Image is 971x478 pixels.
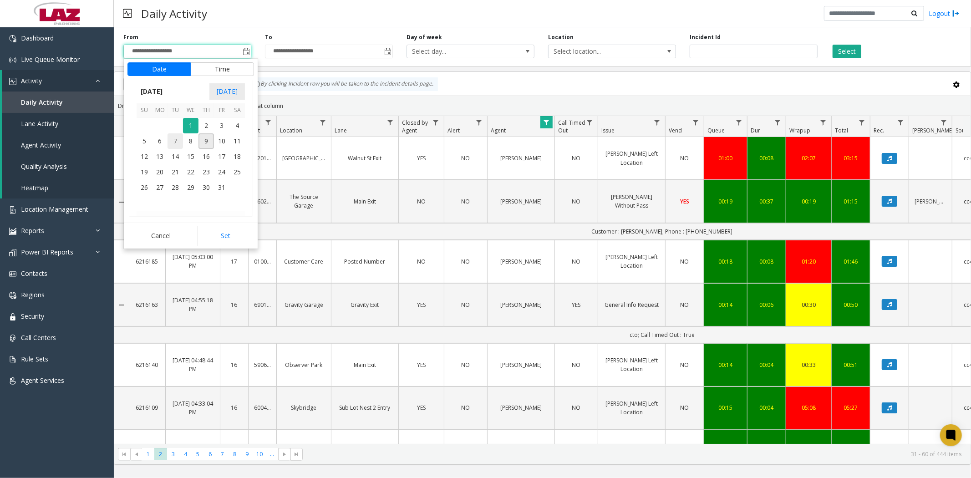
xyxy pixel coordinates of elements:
span: YES [417,154,426,162]
span: Quality Analysis [21,162,67,171]
a: 600430 [254,403,271,412]
td: Tuesday, October 28, 2025 [168,180,183,195]
span: Page 4 [179,448,192,460]
a: Main Exit [337,197,393,206]
span: Page 2 [154,448,167,460]
td: Sunday, October 5, 2025 [137,133,152,149]
span: 29 [183,180,198,195]
div: 00:19 [792,197,826,206]
span: 26 [137,180,152,195]
a: 6216140 [134,361,160,369]
a: NO [671,257,698,266]
span: NO [681,154,689,162]
a: [GEOGRAPHIC_DATA] [282,154,325,163]
a: Rec. Filter Menu [895,116,907,128]
img: 'icon' [9,313,16,320]
a: 01:00 [710,154,742,163]
td: Sunday, October 12, 2025 [137,149,152,164]
span: 31 [214,180,229,195]
span: NO [681,361,689,369]
span: Page 7 [216,448,229,460]
span: 22 [183,164,198,180]
span: Live Queue Monitor [21,55,80,64]
span: 28 [168,180,183,195]
th: Tu [168,103,183,117]
a: [PERSON_NAME] [493,197,549,206]
img: 'icon' [9,249,16,256]
a: YES [404,154,438,163]
span: Rule Sets [21,355,48,363]
span: Page 10 [254,448,266,460]
button: Date tab [127,62,191,76]
a: 00:18 [710,257,742,266]
td: Thursday, October 9, 2025 [198,133,214,149]
span: 14 [168,149,183,164]
a: [PERSON_NAME] Left Location [604,149,660,167]
button: Set [197,226,254,246]
span: Issue [601,127,615,134]
span: Select day... [407,45,508,58]
a: [PERSON_NAME] [915,197,946,206]
span: 30 [198,180,214,195]
img: 'icon' [9,56,16,64]
td: Saturday, October 18, 2025 [229,149,245,164]
td: Tuesday, October 14, 2025 [168,149,183,164]
span: Security [21,312,44,320]
div: 00:50 [837,300,864,309]
a: 16 [226,300,243,309]
td: Wednesday, October 8, 2025 [183,133,198,149]
a: 760289 [254,197,271,206]
a: [PERSON_NAME] [493,257,549,266]
span: Page 9 [241,448,253,460]
a: 00:30 [792,300,826,309]
td: Friday, October 17, 2025 [214,149,229,164]
span: [DATE] [137,85,167,98]
span: 18 [229,149,245,164]
td: Wednesday, October 1, 2025 [183,118,198,133]
span: Dashboard [21,34,54,42]
a: Main Exit [337,361,393,369]
span: 5 [137,133,152,149]
span: Go to the first page [118,448,130,461]
a: 01:20 [792,257,826,266]
div: Data table [114,116,971,444]
span: Location [280,127,302,134]
a: 6216185 [134,257,160,266]
td: Thursday, October 2, 2025 [198,118,214,133]
span: Alert [447,127,460,134]
a: Lane Activity [2,113,114,134]
a: Call Timed Out Filter Menu [584,116,596,128]
a: Vend Filter Menu [690,116,702,128]
span: NO [417,258,426,265]
a: [DATE] 05:03:00 PM [171,253,214,270]
a: 00:14 [710,300,742,309]
a: 590652 [254,361,271,369]
span: Lane Activity [21,119,58,128]
a: NO [560,403,592,412]
span: 21 [168,164,183,180]
img: 'icon' [9,356,16,363]
a: [DATE] 04:30:43 PM [171,442,214,460]
td: Wednesday, October 15, 2025 [183,149,198,164]
td: Sunday, October 26, 2025 [137,180,152,195]
label: Location [548,33,574,41]
a: Walnut St Exit [337,154,393,163]
span: Location Management [21,205,88,214]
td: Thursday, October 23, 2025 [198,164,214,180]
span: [DATE] [209,83,245,100]
a: Gravity Exit [337,300,393,309]
a: 320175 [254,154,271,163]
span: YES [680,198,689,205]
span: Select location... [549,45,650,58]
span: Contacts [21,269,47,278]
a: Heatmap [2,177,114,198]
a: 17 [226,257,243,266]
a: 01:15 [837,197,864,206]
div: 03:15 [837,154,864,163]
td: Friday, October 3, 2025 [214,118,229,133]
img: logout [952,9,960,18]
a: 00:08 [753,257,780,266]
a: Agent Filter Menu [540,116,553,128]
a: Quality Analysis [2,156,114,177]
